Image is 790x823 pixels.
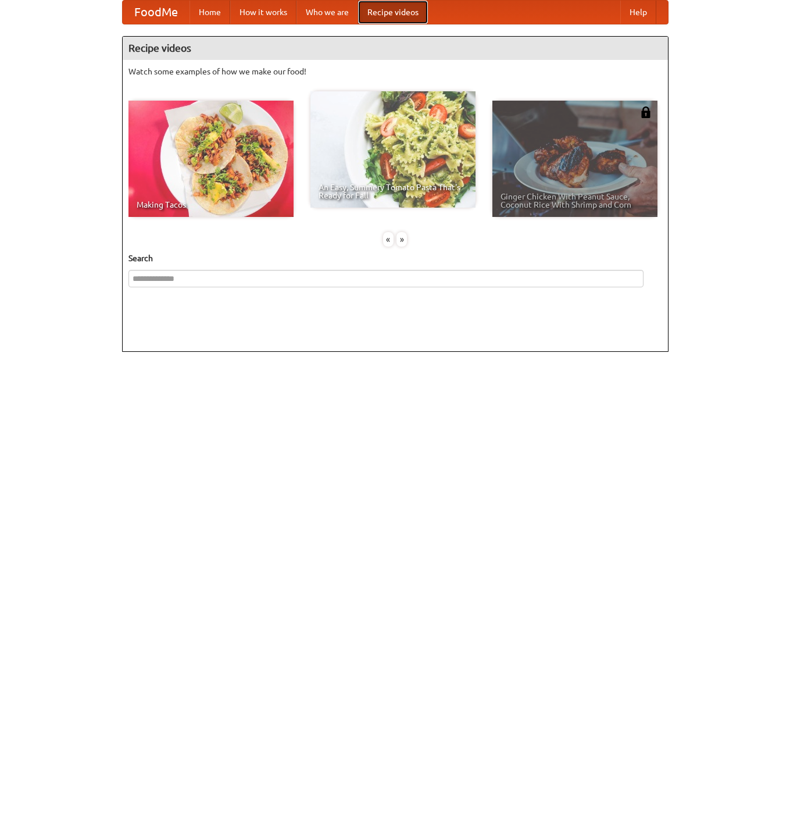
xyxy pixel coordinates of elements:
h4: Recipe videos [123,37,668,60]
div: « [383,232,394,247]
span: Making Tacos [137,201,285,209]
span: An Easy, Summery Tomato Pasta That's Ready for Fall [319,183,467,199]
a: How it works [230,1,296,24]
a: FoodMe [123,1,190,24]
div: » [396,232,407,247]
a: Who we are [296,1,358,24]
h5: Search [128,252,662,264]
p: Watch some examples of how we make our food! [128,66,662,77]
a: Home [190,1,230,24]
img: 483408.png [640,106,652,118]
a: Help [620,1,656,24]
a: Recipe videos [358,1,428,24]
a: Making Tacos [128,101,294,217]
a: An Easy, Summery Tomato Pasta That's Ready for Fall [310,91,476,208]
